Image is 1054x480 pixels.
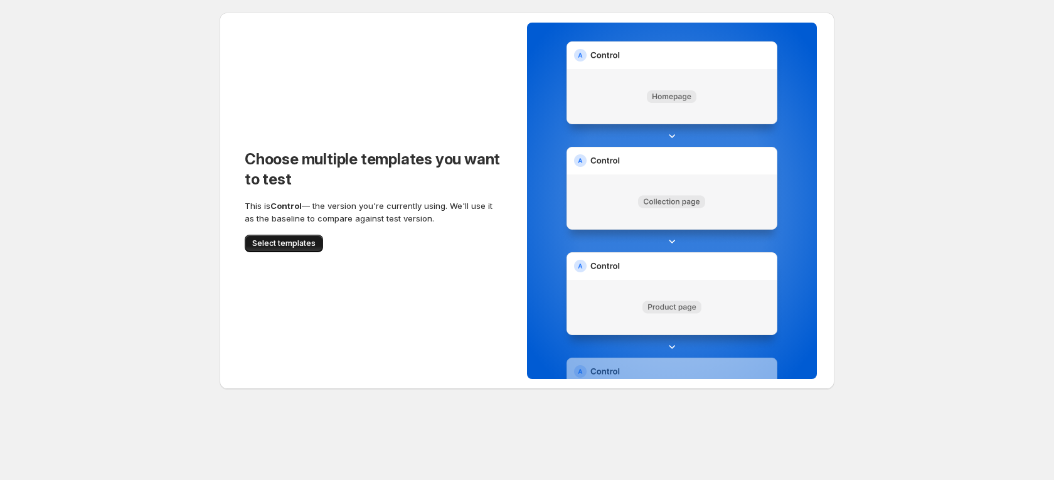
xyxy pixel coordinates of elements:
[245,235,323,252] button: Select templates
[245,149,502,189] h2: Choose multiple templates you want to test
[561,41,783,379] img: multipage-testing-guide-bg
[245,200,502,225] p: This is — the version you're currently using. We'll use it as the baseline to compare against tes...
[252,238,316,248] span: Select templates
[270,201,302,211] span: Control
